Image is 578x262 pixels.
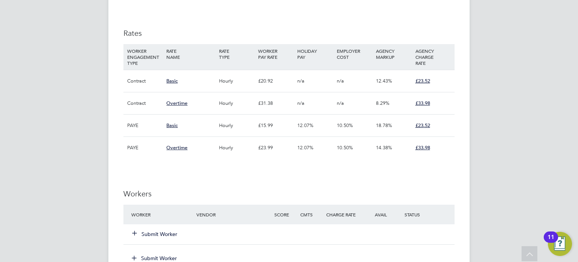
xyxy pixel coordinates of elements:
[217,44,256,64] div: RATE TYPE
[337,78,344,84] span: n/a
[123,189,455,199] h3: Workers
[337,100,344,106] span: n/a
[217,115,256,136] div: Hourly
[166,78,178,84] span: Basic
[166,100,187,106] span: Overtime
[364,208,403,221] div: Avail
[125,115,164,136] div: PAYE
[297,100,304,106] span: n/a
[123,28,455,38] h3: Rates
[217,92,256,114] div: Hourly
[166,144,187,151] span: Overtime
[337,122,353,129] span: 10.50%
[415,144,430,151] span: £33.98
[376,144,392,151] span: 14.38%
[548,232,572,256] button: Open Resource Center, 11 new notifications
[414,44,453,70] div: AGENCY CHARGE RATE
[256,115,295,136] div: £15.99
[415,100,430,106] span: £33.98
[415,122,430,129] span: £23.52
[164,44,217,64] div: RATE NAME
[297,78,304,84] span: n/a
[297,122,313,129] span: 12.07%
[166,122,178,129] span: Basic
[337,144,353,151] span: 10.50%
[217,137,256,159] div: Hourly
[132,230,178,238] button: Submit Worker
[324,208,364,221] div: Charge Rate
[298,208,324,221] div: Cmts
[272,208,298,221] div: Score
[256,137,295,159] div: £23.99
[335,44,374,64] div: EMPLOYER COST
[125,92,164,114] div: Contract
[376,100,389,106] span: 8.29%
[376,78,392,84] span: 12.43%
[295,44,335,64] div: HOLIDAY PAY
[125,137,164,159] div: PAYE
[256,44,295,64] div: WORKER PAY RATE
[125,70,164,92] div: Contract
[256,70,295,92] div: £20.92
[125,44,164,70] div: WORKER ENGAGEMENT TYPE
[297,144,313,151] span: 12.07%
[548,237,554,247] div: 11
[256,92,295,114] div: £31.38
[374,44,413,64] div: AGENCY MARKUP
[195,208,272,221] div: Vendor
[403,208,455,221] div: Status
[217,70,256,92] div: Hourly
[415,78,430,84] span: £23.52
[129,208,195,221] div: Worker
[376,122,392,129] span: 18.78%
